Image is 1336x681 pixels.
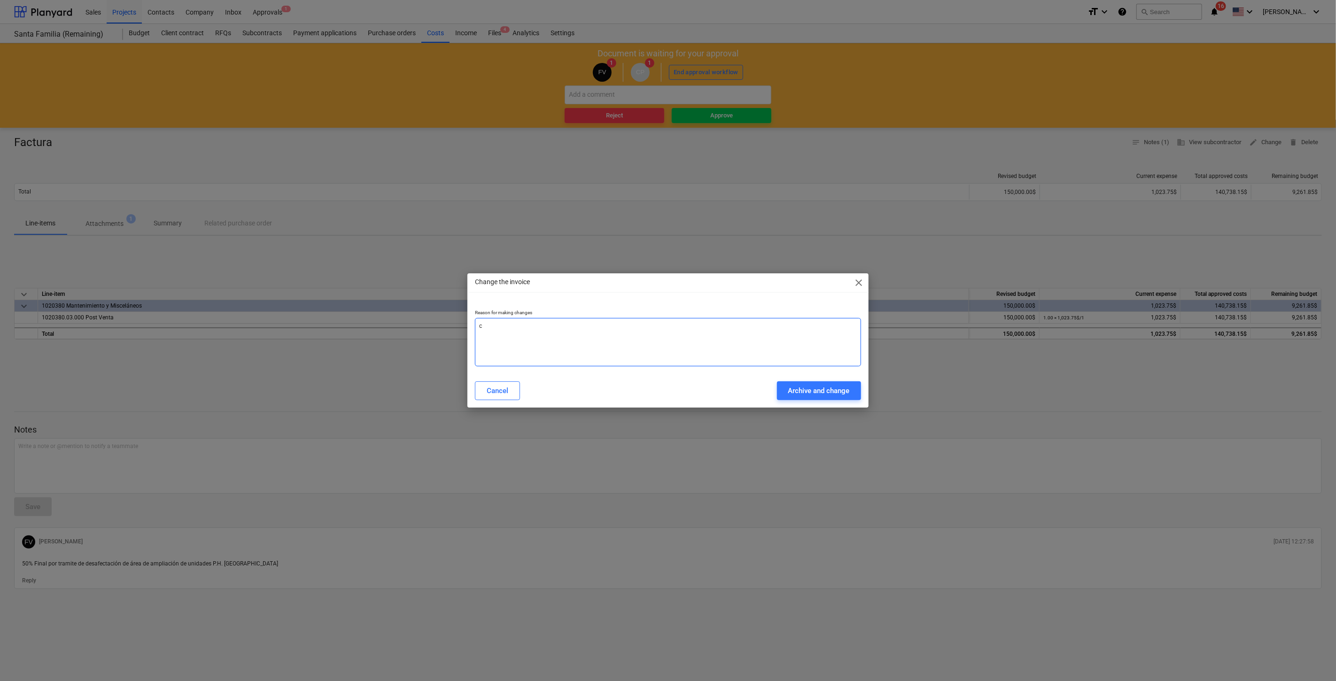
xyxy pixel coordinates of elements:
span: close [854,277,865,288]
button: Archive and change [777,381,861,400]
p: Change the invoice [475,277,530,287]
p: Reason for making changes [475,310,861,317]
iframe: Chat Widget [1289,636,1336,681]
textarea: c [475,318,861,366]
button: Cancel [475,381,520,400]
div: Archive and change [788,385,850,397]
div: Widget de chat [1289,636,1336,681]
div: Cancel [487,385,508,397]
